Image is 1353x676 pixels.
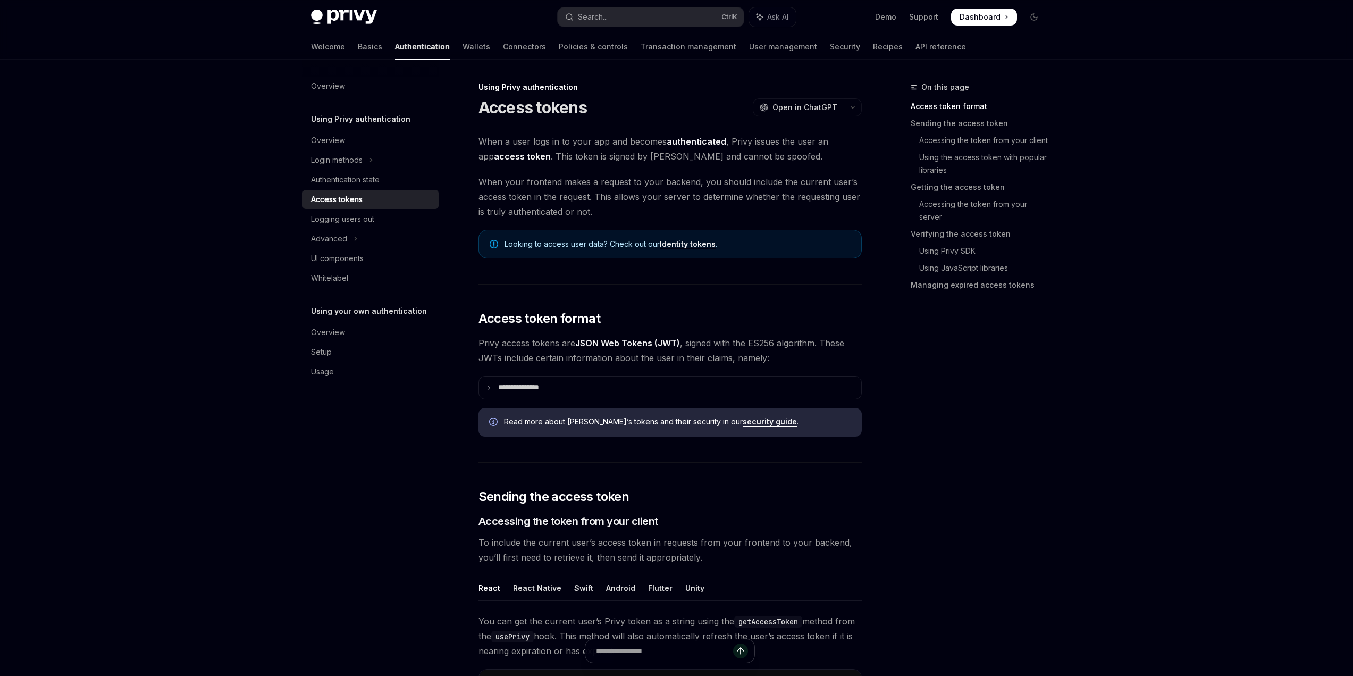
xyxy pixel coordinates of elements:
span: Dashboard [960,12,1001,22]
div: Android [606,575,635,600]
svg: Note [490,240,498,248]
code: getAccessToken [734,616,802,628]
div: Logging users out [311,213,374,226]
a: Overview [302,131,439,150]
svg: Info [489,418,500,428]
a: Accessing the token from your client [911,132,1051,149]
span: Sending the access token [478,488,629,505]
a: Verifying the access token [911,226,1051,243]
div: Using Privy authentication [478,82,862,93]
img: dark logo [311,10,377,24]
a: Policies & controls [559,34,628,60]
span: Access token format [478,310,601,327]
strong: authenticated [667,136,726,147]
div: Unity [685,575,704,600]
div: Setup [311,346,332,358]
h5: Using Privy authentication [311,113,410,126]
div: Usage [311,365,334,378]
button: Toggle assistant panel [749,7,796,27]
div: Advanced [311,232,347,245]
a: Authentication state [302,170,439,189]
span: You can get the current user’s Privy token as a string using the method from the hook. This metho... [478,614,862,658]
a: Overview [302,77,439,96]
a: Wallets [463,34,490,60]
a: Authentication [395,34,450,60]
div: UI components [311,252,364,265]
div: React [478,575,500,600]
div: Access tokens [311,193,363,206]
strong: access token [494,151,551,162]
div: Overview [311,134,345,147]
a: Connectors [503,34,546,60]
a: Dashboard [951,9,1017,26]
span: Ctrl K [721,13,737,21]
h5: Using your own authentication [311,305,427,318]
a: Welcome [311,34,345,60]
input: Ask a question... [596,639,733,663]
a: Transaction management [641,34,736,60]
div: Authentication state [311,173,380,186]
button: Open in ChatGPT [753,98,844,116]
a: security guide [743,417,797,427]
div: Overview [311,80,345,93]
button: Toggle dark mode [1026,9,1043,26]
a: Security [830,34,860,60]
a: Demo [875,12,896,22]
span: When your frontend makes a request to your backend, you should include the current user’s access ... [478,174,862,219]
a: Getting the access token [911,179,1051,196]
h1: Access tokens [478,98,587,117]
a: Support [909,12,938,22]
a: Identity tokens [660,239,716,249]
span: Read more about [PERSON_NAME]’s tokens and their security in our . [504,416,851,427]
button: Send message [733,644,748,658]
a: Usage [302,362,439,381]
a: Using JavaScript libraries [911,260,1051,277]
div: Flutter [648,575,673,600]
a: API reference [915,34,966,60]
a: User management [749,34,817,60]
a: Accessing the token from your server [911,196,1051,226]
div: Swift [574,575,593,600]
div: Login methods [311,154,363,166]
a: Managing expired access tokens [911,277,1051,294]
span: To include the current user’s access token in requests from your frontend to your backend, you’ll... [478,535,862,565]
a: Using the access token with popular libraries [911,149,1051,179]
a: JSON Web Tokens (JWT) [575,338,680,349]
button: Toggle Login methods section [302,151,439,170]
button: Toggle Advanced section [302,229,439,248]
span: Looking to access user data? Check out our . [505,239,851,249]
a: Access token format [911,98,1051,115]
div: Whitelabel [311,272,348,285]
span: Privy access tokens are , signed with the ES256 algorithm. These JWTs include certain information... [478,336,862,365]
div: Overview [311,326,345,339]
a: Overview [302,323,439,342]
button: Open search [558,7,744,27]
span: When a user logs in to your app and becomes , Privy issues the user an app . This token is signed... [478,134,862,164]
a: Setup [302,343,439,362]
a: Logging users out [302,210,439,229]
a: Recipes [873,34,903,60]
div: Search... [578,11,608,23]
span: Accessing the token from your client [478,514,658,529]
span: On this page [921,81,969,94]
a: Basics [358,34,382,60]
a: Sending the access token [911,115,1051,132]
a: Using Privy SDK [911,243,1051,260]
a: Access tokens [302,190,439,209]
span: Open in ChatGPT [772,102,837,113]
a: UI components [302,249,439,268]
span: Ask AI [767,12,788,22]
div: React Native [513,575,561,600]
a: Whitelabel [302,269,439,288]
code: usePrivy [491,631,534,642]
